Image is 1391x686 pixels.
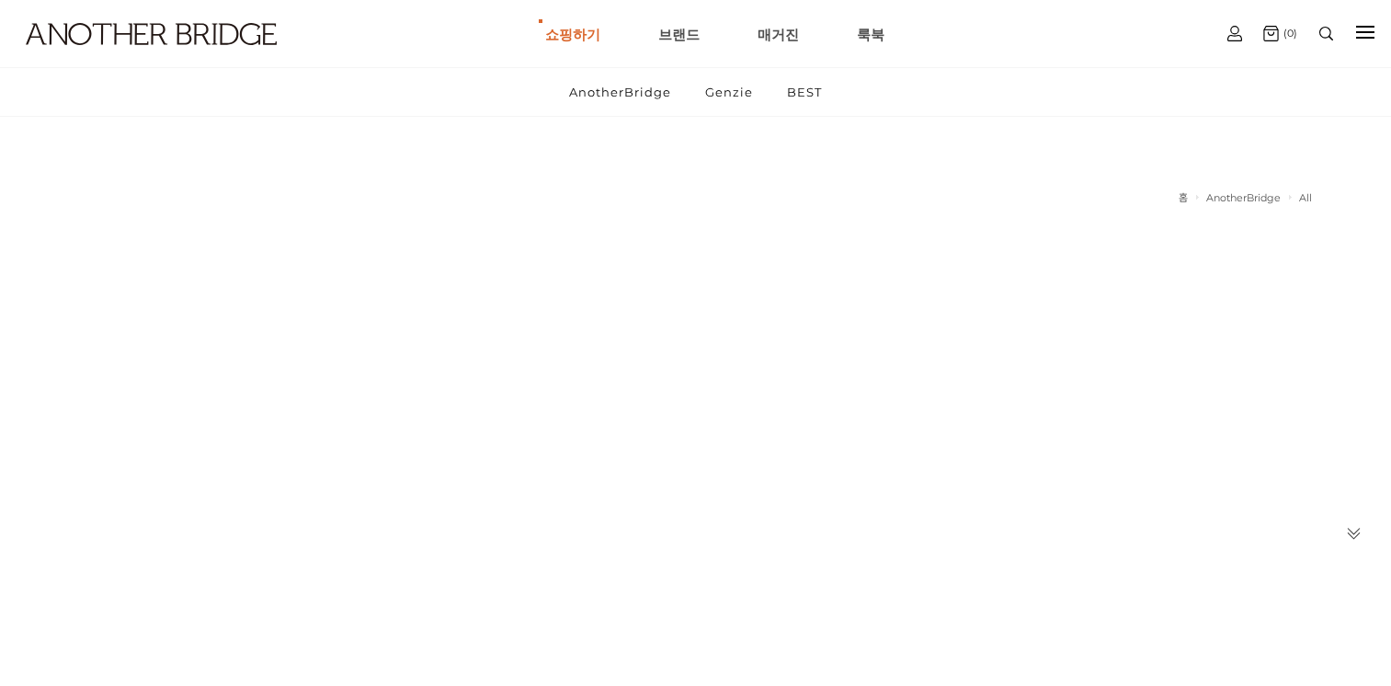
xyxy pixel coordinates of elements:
a: 룩북 [857,1,884,67]
img: cart [1227,26,1242,41]
a: AnotherBridge [553,68,687,116]
a: (0) [1263,26,1297,41]
a: logo [9,23,218,90]
a: 브랜드 [658,1,700,67]
a: AnotherBridge [1206,191,1281,204]
img: search [1319,27,1333,40]
img: cart [1263,26,1279,41]
a: BEST [771,68,838,116]
a: 매거진 [758,1,799,67]
a: All [1299,191,1312,204]
a: 홈 [1179,191,1188,204]
span: (0) [1279,27,1297,40]
a: Genzie [690,68,769,116]
a: 쇼핑하기 [545,1,600,67]
img: logo [26,23,277,45]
